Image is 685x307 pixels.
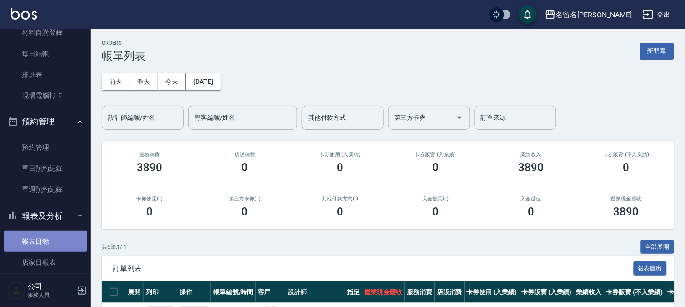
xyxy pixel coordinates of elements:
h3: 0 [242,161,248,174]
button: 新開單 [640,43,674,60]
a: 報表匯出 [634,264,667,272]
a: 互助日報表 [4,273,87,294]
th: 設計師 [285,281,345,303]
th: 列印 [144,281,177,303]
button: [DATE] [186,73,220,90]
button: save [519,5,537,24]
th: 操作 [177,281,211,303]
th: 帳單編號/時間 [211,281,256,303]
img: Logo [11,8,37,20]
h2: 其他付款方式(-) [304,196,377,202]
th: 卡券販賣 (入業績) [519,281,574,303]
a: 單日預約紀錄 [4,158,87,179]
a: 材料自購登錄 [4,22,87,43]
h2: 卡券販賣 (入業績) [399,152,472,158]
th: 營業現金應收 [362,281,405,303]
h3: 服務消費 [113,152,186,158]
th: 店販消費 [435,281,465,303]
th: 展開 [125,281,144,303]
button: 報表及分析 [4,204,87,228]
a: 排班表 [4,64,87,85]
th: 服務消費 [405,281,435,303]
button: 預約管理 [4,110,87,133]
img: Person [7,281,25,300]
h3: 0 [242,205,248,218]
p: 服務人員 [28,291,74,299]
a: 新開單 [640,46,674,55]
button: 昨天 [130,73,158,90]
h3: 3890 [614,205,639,218]
h2: 卡券販賣 (不入業績) [590,152,663,158]
th: 客戶 [256,281,286,303]
h3: 0 [623,161,630,174]
h2: 第三方卡券(-) [208,196,282,202]
button: Open [452,110,467,125]
h3: 3890 [137,161,162,174]
a: 報表目錄 [4,231,87,252]
button: 今天 [158,73,186,90]
h3: 0 [432,161,439,174]
button: 報表匯出 [634,261,667,276]
a: 店家日報表 [4,252,87,273]
th: 卡券使用 (入業績) [465,281,520,303]
h2: 入金儲值 [494,196,568,202]
h3: 0 [146,205,153,218]
th: 卡券販賣 (不入業績) [604,281,665,303]
button: 名留名[PERSON_NAME] [541,5,635,24]
h2: 店販消費 [208,152,282,158]
h2: 入金使用(-) [399,196,472,202]
h2: 營業現金應收 [590,196,663,202]
h3: 0 [432,205,439,218]
span: 訂單列表 [113,264,634,273]
h3: 3890 [518,161,544,174]
a: 每日結帳 [4,43,87,64]
h3: 帳單列表 [102,50,145,62]
div: 名留名[PERSON_NAME] [556,9,632,20]
a: 預約管理 [4,137,87,158]
h2: 業績收入 [494,152,568,158]
h2: 卡券使用 (入業績) [304,152,377,158]
h5: 公司 [28,282,74,291]
button: 全部展開 [641,240,675,254]
a: 現場電腦打卡 [4,85,87,106]
th: 業績收入 [574,281,604,303]
h3: 0 [337,205,344,218]
a: 單週預約紀錄 [4,179,87,200]
h2: 卡券使用(-) [113,196,186,202]
button: 登出 [639,6,674,23]
h3: 0 [528,205,534,218]
th: 指定 [345,281,362,303]
p: 共 6 筆, 1 / 1 [102,243,127,251]
button: 前天 [102,73,130,90]
h3: 0 [337,161,344,174]
h2: ORDERS [102,40,145,46]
